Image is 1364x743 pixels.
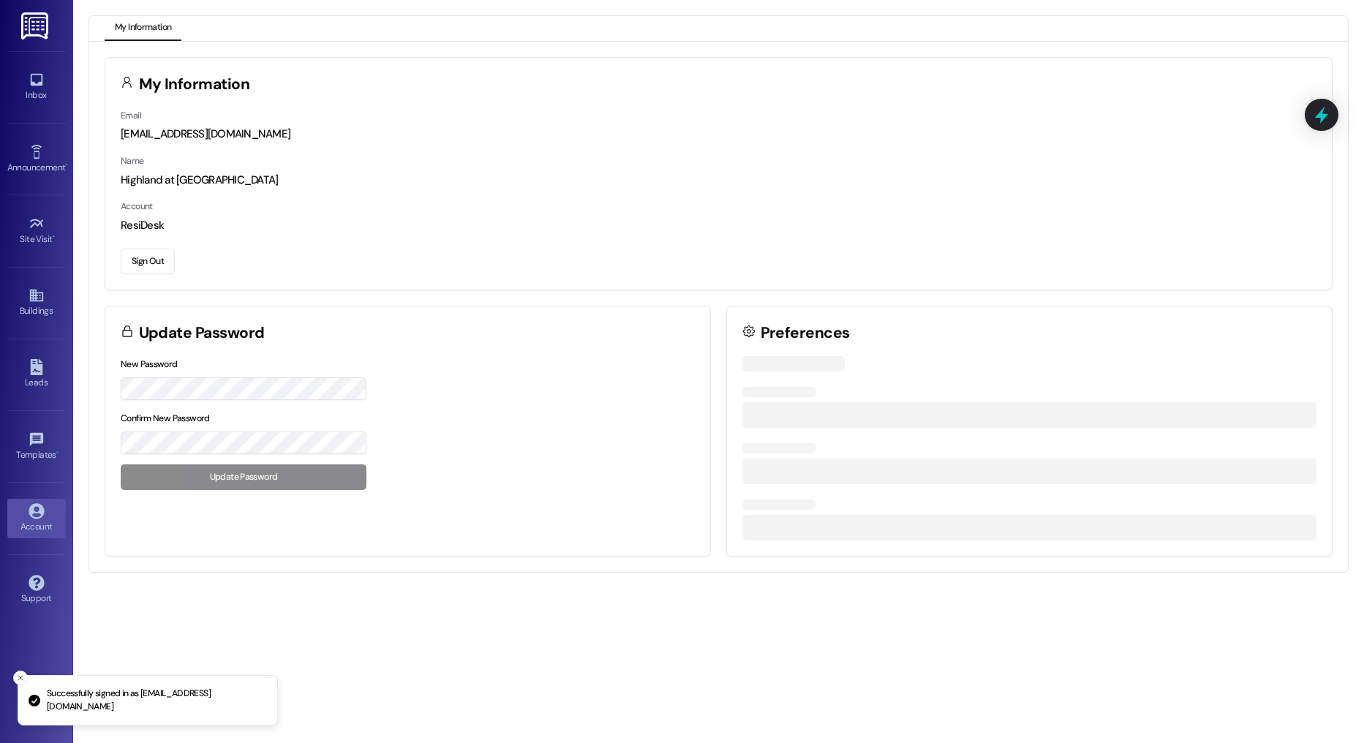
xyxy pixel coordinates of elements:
[121,155,144,167] label: Name
[121,200,153,212] label: Account
[761,325,850,341] h3: Preferences
[56,448,59,458] span: •
[65,160,67,170] span: •
[53,232,55,242] span: •
[7,211,66,251] a: Site Visit •
[121,110,141,121] label: Email
[121,412,210,424] label: Confirm New Password
[7,570,66,610] a: Support
[7,67,66,107] a: Inbox
[139,77,250,92] h3: My Information
[21,12,51,39] img: ResiDesk Logo
[105,16,181,41] button: My Information
[7,283,66,323] a: Buildings
[121,218,1316,233] div: ResiDesk
[47,687,265,713] p: Successfully signed in as [EMAIL_ADDRESS][DOMAIN_NAME]
[121,358,178,370] label: New Password
[7,499,66,538] a: Account
[121,173,1316,188] div: Highland at [GEOGRAPHIC_DATA]
[139,325,265,341] h3: Update Password
[7,427,66,467] a: Templates •
[13,671,28,685] button: Close toast
[121,127,1316,142] div: [EMAIL_ADDRESS][DOMAIN_NAME]
[121,249,175,274] button: Sign Out
[7,355,66,394] a: Leads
